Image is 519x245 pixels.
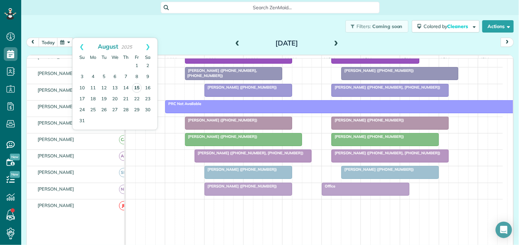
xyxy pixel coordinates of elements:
a: 17 [77,94,88,105]
a: 13 [109,83,120,94]
span: [PERSON_NAME] ([PHONE_NUMBER], [PHONE_NUMBER]) [331,151,441,155]
span: New [10,171,20,178]
span: SM [119,168,128,177]
span: Tuesday [102,54,107,60]
span: Coming soon [372,23,403,29]
button: Actions [482,20,514,33]
a: 22 [131,94,142,105]
span: Saturday [145,54,151,60]
span: ND [119,185,128,194]
a: 31 [77,116,88,127]
span: Friday [135,54,139,60]
span: Monday [90,54,96,60]
a: 26 [99,105,109,116]
span: Sunday [79,54,85,60]
span: [PERSON_NAME] ([PHONE_NUMBER]) [204,167,277,172]
span: PRC Not Available [165,101,202,106]
span: 3pm [439,57,451,62]
a: 3 [77,72,88,82]
span: [PERSON_NAME] [36,203,76,208]
span: CA [119,135,128,144]
a: 28 [120,105,131,116]
a: 9 [142,72,153,82]
a: 10 [77,83,88,94]
span: AH [119,152,128,161]
span: [PERSON_NAME] [36,70,76,76]
span: 4pm [479,57,491,62]
span: Wednesday [112,54,118,60]
span: [PERSON_NAME] ([PHONE_NUMBER]) [341,68,414,73]
span: August [98,42,119,50]
a: 8 [131,72,142,82]
a: 14 [120,83,131,94]
span: [PERSON_NAME] ([PHONE_NUMBER], [PHONE_NUMBER]) [185,68,257,78]
span: [PERSON_NAME] ([PHONE_NUMBER]) [341,167,414,172]
button: today [39,38,58,47]
span: [PERSON_NAME] ([PHONE_NUMBER], [PHONE_NUMBER]) [194,151,304,155]
span: [PERSON_NAME] ([PHONE_NUMBER], [PHONE_NUMBER]) [331,85,441,90]
button: next [501,38,514,47]
span: [PERSON_NAME] ([PHONE_NUMBER]) [331,134,404,139]
span: [PERSON_NAME] Hand [36,87,88,93]
span: [PERSON_NAME] ([PHONE_NUMBER]) [204,184,277,189]
a: 23 [142,94,153,105]
a: 7 [120,72,131,82]
a: Prev [73,38,91,55]
span: 2pm [400,57,412,62]
span: New [10,154,20,160]
span: [PERSON_NAME] ([PHONE_NUMBER]) [185,118,258,122]
span: [PERSON_NAME] [36,120,76,126]
a: 19 [99,94,109,105]
button: Colored byCleaners [412,20,480,33]
span: [PERSON_NAME] ([PHONE_NUMBER]) [185,134,258,139]
a: 30 [142,105,153,116]
a: Next [139,38,157,55]
span: [PERSON_NAME] [36,137,76,142]
span: 10am [244,57,259,62]
span: 1pm [361,57,373,62]
span: [PERSON_NAME] ([PHONE_NUMBER]) [204,85,277,90]
a: 15 [132,83,142,93]
a: 12 [99,83,109,94]
button: prev [26,38,39,47]
a: 4 [88,72,99,82]
a: 29 [131,105,142,116]
h2: [DATE] [244,39,329,47]
span: Office [322,184,336,189]
span: Filters: [357,23,371,29]
span: JP [119,201,128,210]
a: 25 [88,105,99,116]
span: Thursday [123,54,129,60]
a: 18 [88,94,99,105]
span: 9am [205,57,217,62]
span: [PERSON_NAME] ([PHONE_NUMBER]) [331,118,404,122]
a: 2 [142,61,153,72]
span: Cleaners [447,23,469,29]
a: 27 [109,105,120,116]
span: [PERSON_NAME] [36,153,76,158]
a: 16 [142,83,153,94]
span: [PERSON_NAME] [36,104,76,109]
a: 24 [77,105,88,116]
span: [PERSON_NAME] [36,186,76,192]
a: 21 [120,94,131,105]
a: 5 [99,72,109,82]
a: 6 [109,72,120,82]
a: 1 [131,61,142,72]
span: 2025 [121,44,132,50]
span: 11am [283,57,298,62]
span: [PERSON_NAME] [36,169,76,175]
div: Open Intercom Messenger [496,222,512,238]
span: 8am [165,57,178,62]
span: 12pm [322,57,337,62]
span: Colored by [424,23,471,29]
a: 20 [109,94,120,105]
a: 11 [88,83,99,94]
